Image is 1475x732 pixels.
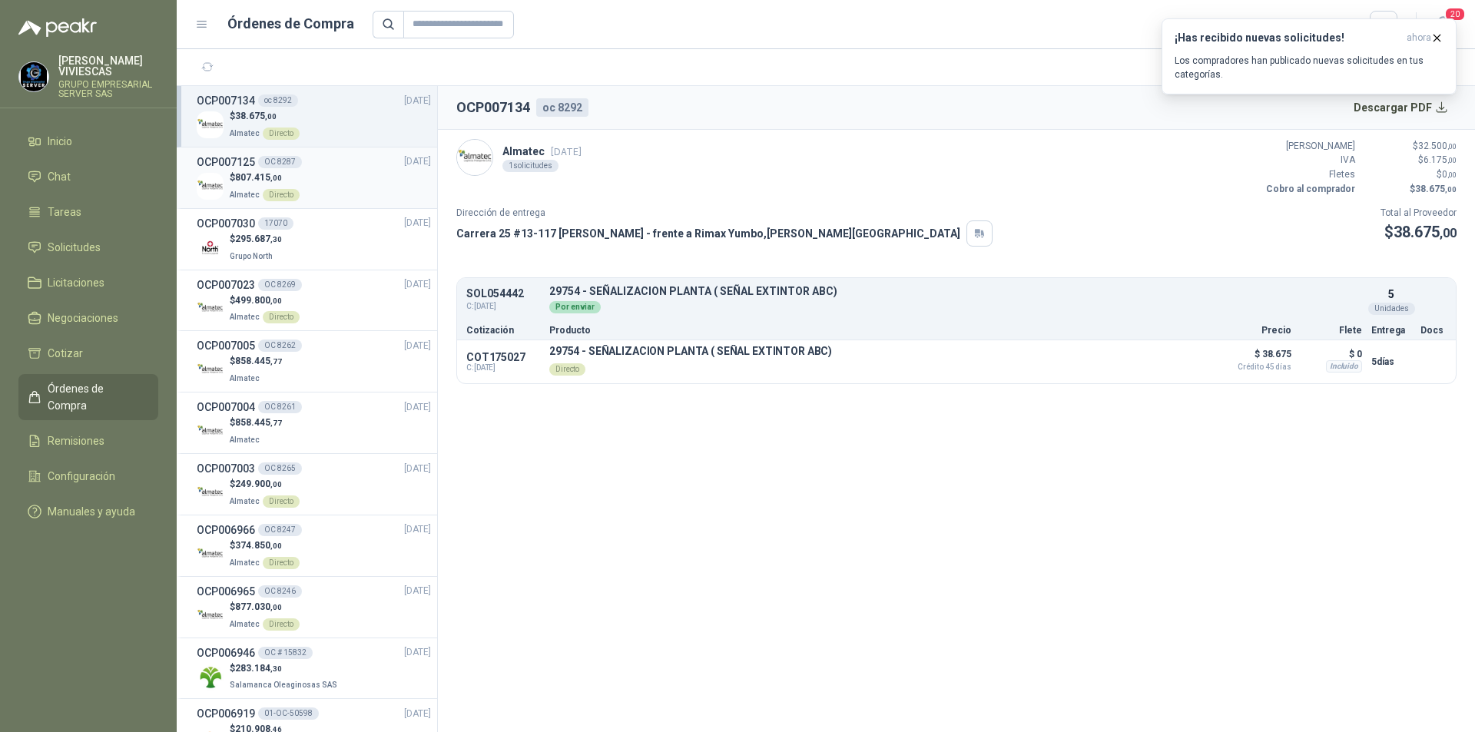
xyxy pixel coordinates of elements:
div: Directo [263,128,300,140]
h3: OCP007003 [197,460,255,477]
img: Company Logo [197,418,224,445]
a: Cotizar [18,339,158,368]
img: Company Logo [197,541,224,568]
p: IVA [1263,153,1355,167]
span: Manuales y ayuda [48,503,135,520]
p: 29754 - SEÑALIZACION PLANTA ( SEÑAL EXTINTOR ABC) [549,286,1362,297]
img: Company Logo [197,295,224,322]
div: OC # 15832 [258,647,313,659]
p: $ [230,661,340,676]
a: Manuales y ayuda [18,497,158,526]
p: $ [1364,139,1457,154]
p: GRUPO EMPRESARIAL SERVER SAS [58,80,158,98]
span: Negociaciones [48,310,118,326]
span: 283.184 [235,663,282,674]
span: ,00 [1445,185,1457,194]
span: Almatec [230,313,260,321]
div: oc 8292 [258,94,298,107]
div: OC 8269 [258,279,302,291]
p: $ [230,293,300,308]
span: Tareas [48,204,81,220]
img: Company Logo [197,664,224,691]
span: Licitaciones [48,274,104,291]
p: $ [1381,220,1457,244]
p: $ 38.675 [1215,345,1291,371]
a: OCP007134oc 8292[DATE] Company Logo$38.675,00AlmatecDirecto [197,92,431,141]
div: 1 solicitudes [502,160,559,172]
img: Company Logo [197,356,224,383]
span: Cotizar [48,345,83,362]
div: OC 8262 [258,340,302,352]
div: OC 8246 [258,585,302,598]
p: Docs [1420,326,1447,335]
span: Almatec [230,436,260,444]
img: Logo peakr [18,18,97,37]
h3: OCP007134 [197,92,255,109]
span: ,00 [1440,226,1457,240]
p: Precio [1215,326,1291,335]
h3: OCP006965 [197,583,255,600]
p: $ [230,354,282,369]
p: $ [230,477,300,492]
a: OCP006946OC # 15832[DATE] Company Logo$283.184,30Salamanca Oleaginosas SAS [197,644,431,693]
p: Fletes [1263,167,1355,182]
span: [DATE] [404,154,431,169]
p: $ [1364,153,1457,167]
a: OCP00703017070[DATE] Company Logo$295.687,30Grupo North [197,215,431,263]
span: [DATE] [404,645,431,660]
a: Órdenes de Compra [18,374,158,420]
span: 858.445 [235,356,282,366]
span: [DATE] [404,400,431,415]
p: 5 días [1371,353,1411,371]
div: 01-OC-50598 [258,707,319,720]
p: $ [230,538,300,553]
span: [DATE] [404,339,431,353]
div: Unidades [1368,303,1415,315]
div: OC 8287 [258,156,302,168]
p: Flete [1301,326,1362,335]
div: oc 8292 [536,98,588,117]
a: OCP007005OC 8262[DATE] Company Logo$858.445,77Almatec [197,337,431,386]
div: Incluido [1326,360,1362,373]
p: Almatec [502,143,582,160]
span: Grupo North [230,252,273,260]
span: [DATE] [404,277,431,292]
a: Licitaciones [18,268,158,297]
span: ,30 [270,235,282,243]
div: OC 8261 [258,401,302,413]
img: Company Logo [19,62,48,91]
span: Órdenes de Compra [48,380,144,414]
span: Almatec [230,497,260,505]
p: Producto [549,326,1205,335]
p: Cobro al comprador [1263,182,1355,197]
span: Almatec [230,558,260,567]
span: 499.800 [235,295,282,306]
span: [DATE] [404,462,431,476]
span: 38.675 [1394,223,1457,241]
span: ,00 [270,480,282,489]
p: $ [230,171,300,185]
img: Company Logo [197,479,224,506]
div: 17070 [258,217,293,230]
p: Dirección de entrega [456,206,993,220]
span: 38.675 [1415,184,1457,194]
a: Inicio [18,127,158,156]
a: OCP007003OC 8265[DATE] Company Logo$249.900,00AlmatecDirecto [197,460,431,508]
p: 5 [1388,286,1394,303]
p: SOL054442 [466,288,540,300]
span: Configuración [48,468,115,485]
span: Almatec [230,190,260,199]
div: OC 8247 [258,524,302,536]
span: Inicio [48,133,72,150]
span: Salamanca Oleaginosas SAS [230,681,337,689]
span: ,00 [270,174,282,182]
p: COT175027 [466,351,540,363]
p: $ [230,600,300,614]
p: $ [1364,182,1457,197]
p: 29754 - SEÑALIZACION PLANTA ( SEÑAL EXTINTOR ABC) [549,345,832,357]
h3: OCP007004 [197,399,255,416]
p: $ 0 [1301,345,1362,363]
a: Configuración [18,462,158,491]
span: ,00 [270,603,282,611]
span: ahora [1407,31,1431,45]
